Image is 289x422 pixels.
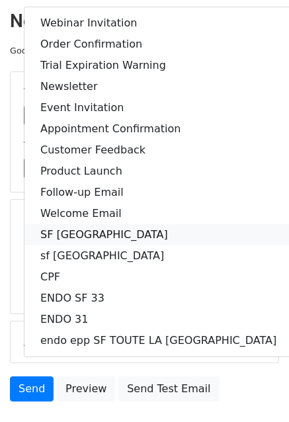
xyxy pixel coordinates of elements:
[118,376,219,401] a: Send Test Email
[10,10,279,32] h2: New Campaign
[10,376,54,401] a: Send
[223,359,289,422] iframe: Chat Widget
[57,376,115,401] a: Preview
[223,359,289,422] div: Widget de chat
[10,46,179,56] small: Google Sheet:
